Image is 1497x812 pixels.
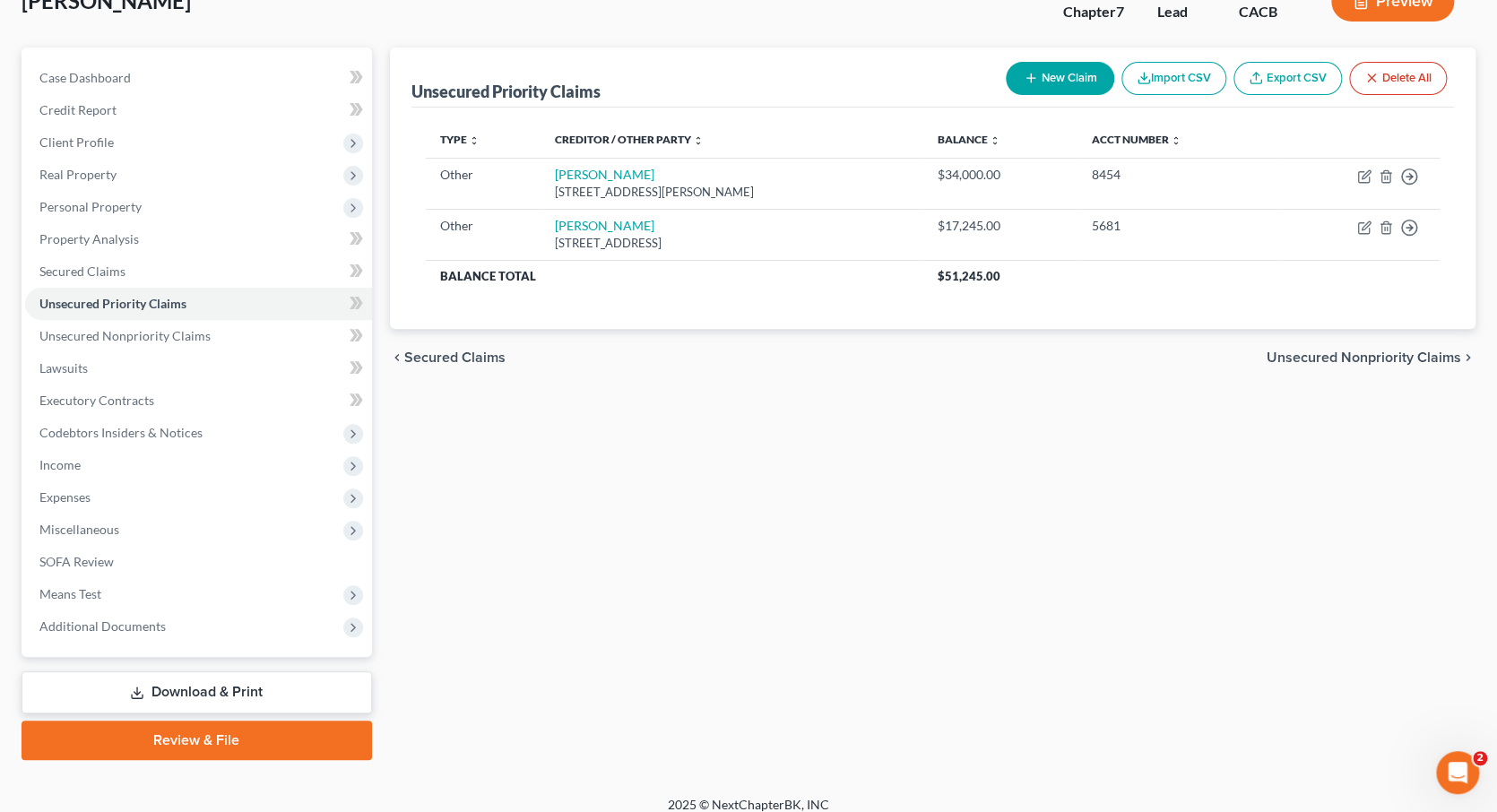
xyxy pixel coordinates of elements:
a: Unsecured Priority Claims [25,288,372,320]
div: 5681 [1092,217,1262,235]
a: Review & File [22,721,372,760]
a: Download & Print [22,671,372,713]
a: Credit Report [25,94,372,126]
a: Executory Contracts [25,384,372,417]
iframe: Intercom live chat [1436,751,1479,794]
span: Personal Property [39,199,142,214]
i: unfold_more [990,135,1000,146]
button: chevron_left Secured Claims [390,350,506,365]
a: Type unfold_more [440,133,480,146]
span: Income [39,457,81,472]
span: Real Property [39,167,117,182]
span: Case Dashboard [39,70,131,85]
div: [STREET_ADDRESS] [554,235,909,252]
a: Acct Number unfold_more [1092,133,1181,146]
span: Secured Claims [404,350,506,365]
div: Other [440,217,526,235]
span: Property Analysis [39,231,139,246]
a: SOFA Review [25,546,372,578]
button: Delete All [1349,62,1447,95]
i: unfold_more [692,135,703,146]
span: Unsecured Nonpriority Claims [1267,350,1461,365]
a: [PERSON_NAME] [554,167,653,182]
span: Lawsuits [39,360,88,376]
div: [STREET_ADDRESS][PERSON_NAME] [554,184,909,201]
a: [PERSON_NAME] [554,218,653,233]
span: Secured Claims [39,263,125,279]
div: CACB [1238,2,1302,22]
div: Unsecured Priority Claims [411,81,601,102]
span: 7 [1115,3,1123,20]
a: Property Analysis [25,223,372,255]
span: 2 [1473,751,1487,765]
a: Case Dashboard [25,62,372,94]
a: Balance unfold_more [938,133,1000,146]
span: Unsecured Nonpriority Claims [39,328,211,343]
span: Codebtors Insiders & Notices [39,425,203,440]
span: $51,245.00 [938,269,1000,283]
a: Lawsuits [25,352,372,384]
a: Creditor / Other Party unfold_more [554,133,703,146]
i: unfold_more [469,135,480,146]
span: Expenses [39,489,91,505]
span: Additional Documents [39,618,166,634]
span: Credit Report [39,102,117,117]
span: Means Test [39,586,101,601]
i: chevron_left [390,350,404,365]
div: Chapter [1062,2,1128,22]
button: Unsecured Nonpriority Claims chevron_right [1267,350,1475,365]
span: Client Profile [39,134,114,150]
span: SOFA Review [39,554,114,569]
a: Secured Claims [25,255,372,288]
div: Other [440,166,526,184]
th: Balance Total [426,260,924,292]
span: Unsecured Priority Claims [39,296,186,311]
button: New Claim [1006,62,1114,95]
i: unfold_more [1171,135,1181,146]
span: Miscellaneous [39,522,119,537]
div: 8454 [1092,166,1262,184]
i: chevron_right [1461,350,1475,365]
a: Unsecured Nonpriority Claims [25,320,372,352]
div: Lead [1156,2,1209,22]
span: Executory Contracts [39,393,154,408]
div: $17,245.00 [938,217,1063,235]
button: Import CSV [1121,62,1226,95]
div: $34,000.00 [938,166,1063,184]
a: Export CSV [1233,62,1342,95]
